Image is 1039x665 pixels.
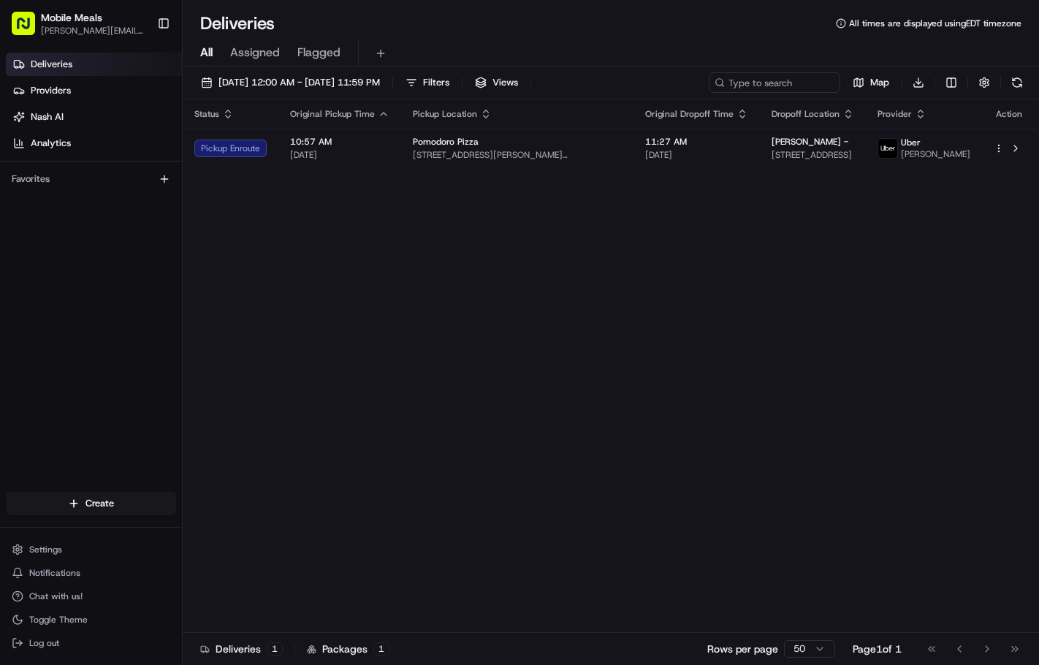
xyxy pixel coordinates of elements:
button: Mobile Meals[PERSON_NAME][EMAIL_ADDRESS][DOMAIN_NAME] [6,6,151,41]
span: Pickup Location [413,108,477,120]
span: Flagged [297,44,340,61]
div: Deliveries [200,642,283,656]
span: Assigned [230,44,280,61]
img: uber-new-logo.jpeg [878,139,897,158]
span: Chat with us! [29,590,83,602]
span: Log out [29,637,59,649]
span: Notifications [29,567,80,579]
span: [DATE] [290,149,389,161]
span: Filters [423,76,449,89]
button: Notifications [6,563,176,583]
div: Page 1 of 1 [853,642,902,656]
button: Create [6,492,176,515]
span: Pomodoro Pizza [413,136,479,148]
span: Uber [901,137,921,148]
span: Toggle Theme [29,614,88,626]
span: Providers [31,84,71,97]
span: Map [870,76,889,89]
div: Action [994,108,1024,120]
button: Map [846,72,896,93]
span: Dropoff Location [772,108,840,120]
button: [PERSON_NAME][EMAIL_ADDRESS][DOMAIN_NAME] [41,25,145,37]
input: Type to search [709,72,840,93]
span: Status [194,108,219,120]
button: Views [468,72,525,93]
button: Toggle Theme [6,609,176,630]
span: Deliveries [31,58,72,71]
span: [STREET_ADDRESS][PERSON_NAME][PERSON_NAME] [413,149,622,161]
span: Nash AI [31,110,64,123]
span: Settings [29,544,62,555]
h1: Deliveries [200,12,275,35]
span: [DATE] 12:00 AM - [DATE] 11:59 PM [218,76,380,89]
div: Favorites [6,167,176,191]
button: Mobile Meals [41,10,102,25]
div: 1 [267,642,283,655]
span: Create [85,497,114,510]
a: Analytics [6,132,182,155]
a: Nash AI [6,105,182,129]
span: All [200,44,213,61]
button: Refresh [1007,72,1027,93]
button: [DATE] 12:00 AM - [DATE] 11:59 PM [194,72,387,93]
span: 10:57 AM [290,136,389,148]
span: All times are displayed using EDT timezone [849,18,1021,29]
span: Provider [878,108,912,120]
button: Log out [6,633,176,653]
span: 11:27 AM [645,136,748,148]
span: Original Pickup Time [290,108,375,120]
span: [DATE] [645,149,748,161]
span: Views [492,76,518,89]
button: Settings [6,539,176,560]
a: Deliveries [6,53,182,76]
span: [PERSON_NAME] [901,148,970,160]
p: Rows per page [707,642,778,656]
span: Original Dropoff Time [645,108,734,120]
span: [STREET_ADDRESS] [772,149,854,161]
div: 1 [373,642,389,655]
a: Providers [6,79,182,102]
button: Chat with us! [6,586,176,607]
div: Packages [307,642,389,656]
button: Filters [399,72,456,93]
span: [PERSON_NAME] - [772,136,848,148]
span: Analytics [31,137,71,150]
